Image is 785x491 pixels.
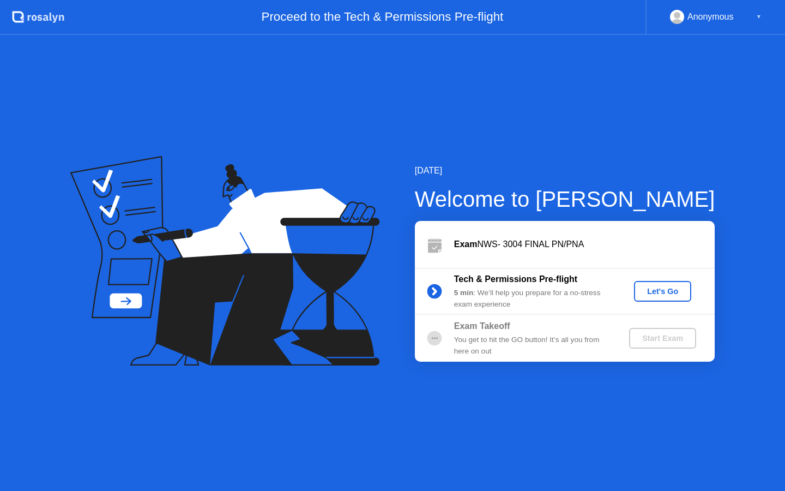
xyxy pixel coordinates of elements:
b: Exam [454,239,478,249]
div: : We’ll help you prepare for a no-stress exam experience [454,288,611,310]
b: Exam Takeoff [454,321,510,331]
div: [DATE] [415,164,715,177]
div: You get to hit the GO button! It’s all you from here on out [454,334,611,357]
div: ▼ [756,10,762,24]
b: Tech & Permissions Pre-flight [454,274,577,284]
div: NWS- 3004 FINAL PN/PNA [454,238,715,251]
b: 5 min [454,289,474,297]
div: Anonymous [687,10,734,24]
div: Let's Go [638,287,687,296]
button: Let's Go [634,281,691,302]
div: Welcome to [PERSON_NAME] [415,183,715,215]
div: Start Exam [633,334,692,343]
button: Start Exam [629,328,696,349]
